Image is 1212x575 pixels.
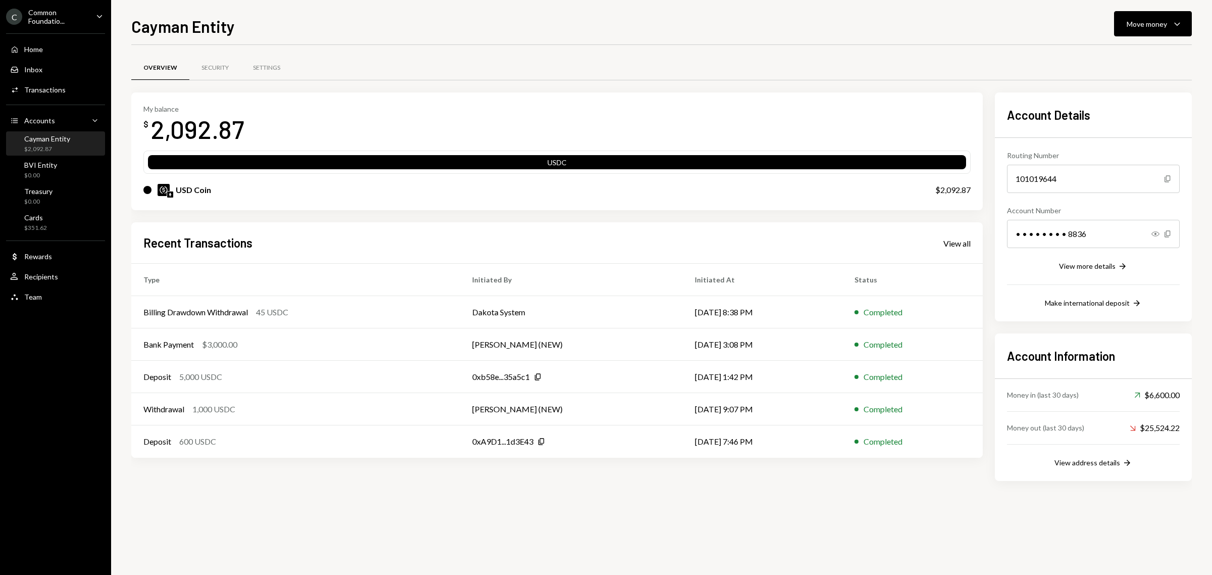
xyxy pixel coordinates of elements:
a: Settings [241,55,292,81]
div: Money in (last 30 days) [1007,390,1079,400]
div: Settings [253,64,280,72]
div: 2,092.87 [150,113,244,145]
div: Completed [864,403,902,415]
a: Team [6,287,105,306]
a: Recipients [6,267,105,285]
div: Completed [864,436,902,448]
div: Make international deposit [1045,299,1130,307]
div: Inbox [24,65,42,74]
a: Inbox [6,60,105,78]
div: Completed [864,371,902,383]
td: [DATE] 7:46 PM [683,425,843,458]
img: USDC [158,184,170,196]
div: USDC [148,157,966,171]
div: 600 USDC [179,436,216,448]
div: Completed [864,306,902,318]
a: Cayman Entity$2,092.87 [6,131,105,156]
a: Overview [131,55,189,81]
div: 0xA9D1...1d3E43 [472,436,533,448]
a: Cards$351.62 [6,210,105,234]
div: Team [24,293,42,301]
div: View more details [1059,262,1116,270]
div: • • • • • • • • 8836 [1007,220,1180,248]
div: 1,000 USDC [192,403,235,415]
a: Transactions [6,80,105,99]
td: [DATE] 8:38 PM [683,296,843,328]
td: [DATE] 1:42 PM [683,361,843,393]
div: 0xb58e...35a5c1 [472,371,530,383]
div: Routing Number [1007,150,1180,161]
div: Transactions [24,85,66,94]
button: Move money [1114,11,1192,36]
button: Make international deposit [1045,298,1142,309]
div: C [6,9,22,25]
div: $3,000.00 [202,339,237,351]
div: Money out (last 30 days) [1007,422,1084,433]
a: Accounts [6,111,105,129]
button: View address details [1054,458,1132,469]
div: Deposit [143,371,171,383]
td: [PERSON_NAME] (NEW) [460,393,683,425]
td: [DATE] 3:08 PM [683,328,843,361]
a: Treasury$0.00 [6,184,105,208]
div: $0.00 [24,198,53,206]
th: Initiated By [460,264,683,296]
a: BVI Entity$0.00 [6,158,105,182]
div: $25,524.22 [1130,422,1180,434]
th: Initiated At [683,264,843,296]
div: Accounts [24,116,55,125]
div: $351.62 [24,224,47,232]
div: Billing Drawdown Withdrawal [143,306,248,318]
th: Status [842,264,983,296]
div: Withdrawal [143,403,184,415]
div: $2,092.87 [935,184,971,196]
div: My balance [143,105,244,113]
div: $6,600.00 [1134,389,1180,401]
div: $0.00 [24,171,57,180]
div: 5,000 USDC [179,371,222,383]
div: Recipients [24,272,58,281]
div: BVI Entity [24,161,57,169]
th: Type [131,264,460,296]
div: Rewards [24,252,52,261]
div: Bank Payment [143,339,194,351]
div: Cards [24,213,47,222]
button: View more details [1059,261,1128,272]
div: View address details [1054,458,1120,467]
a: Rewards [6,247,105,265]
div: $ [143,119,148,129]
div: Common Foundatio... [28,8,88,25]
div: USD Coin [176,184,211,196]
div: View all [943,238,971,249]
td: [DATE] 9:07 PM [683,393,843,425]
div: Home [24,45,43,54]
div: Account Number [1007,205,1180,216]
h2: Account Information [1007,348,1180,364]
h1: Cayman Entity [131,16,235,36]
div: Overview [143,64,177,72]
img: ethereum-mainnet [167,191,173,198]
td: [PERSON_NAME] (NEW) [460,328,683,361]
a: View all [943,237,971,249]
a: Home [6,40,105,58]
div: Move money [1127,19,1167,29]
div: Completed [864,339,902,351]
div: Security [201,64,229,72]
div: Cayman Entity [24,134,70,143]
td: Dakota System [460,296,683,328]
h2: Recent Transactions [143,234,252,251]
div: Treasury [24,187,53,196]
h2: Account Details [1007,107,1180,123]
a: Security [189,55,241,81]
div: $2,092.87 [24,145,70,154]
div: 45 USDC [256,306,288,318]
div: 101019644 [1007,165,1180,193]
div: Deposit [143,436,171,448]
